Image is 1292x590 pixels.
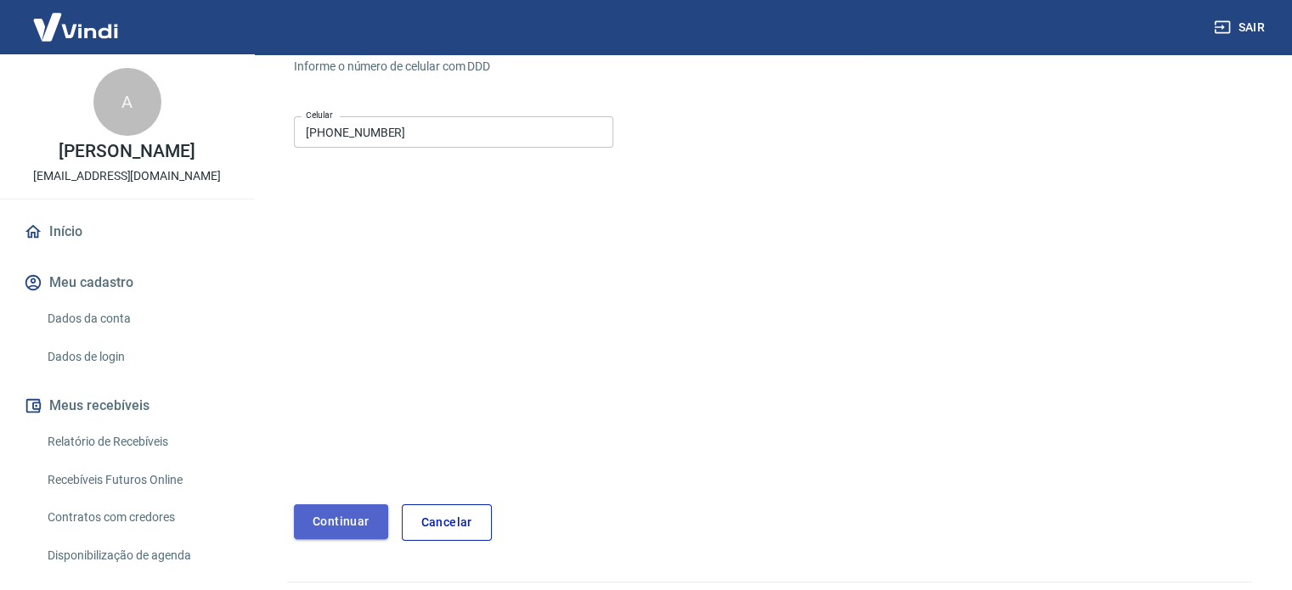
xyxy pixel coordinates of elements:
[41,463,234,497] a: Recebíveis Futuros Online
[59,143,195,160] p: [PERSON_NAME]
[1210,12,1272,43] button: Sair
[41,424,234,459] a: Relatório de Recebíveis
[20,213,234,250] a: Início
[20,1,131,53] img: Vindi
[294,504,388,539] button: Continuar
[41,301,234,336] a: Dados da conta
[294,58,1251,76] h6: Informe o número de celular com DDD
[41,500,234,535] a: Contratos com credores
[402,504,492,541] a: Cancelar
[20,387,234,424] button: Meus recebíveis
[33,167,221,185] p: [EMAIL_ADDRESS][DOMAIN_NAME]
[41,538,234,573] a: Disponibilização de agenda
[306,109,333,121] label: Celular
[41,340,234,374] a: Dados de login
[20,264,234,301] button: Meu cadastro
[93,68,161,136] div: A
